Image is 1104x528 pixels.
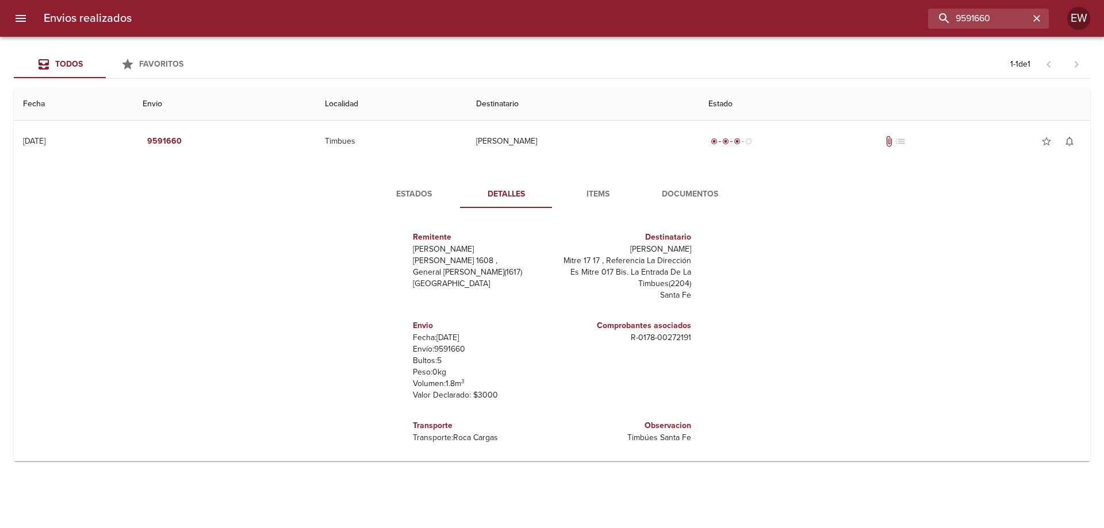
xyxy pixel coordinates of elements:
[699,88,1090,121] th: Estado
[413,255,547,267] p: [PERSON_NAME] 1608 ,
[1063,51,1090,78] span: Pagina siguiente
[1010,59,1030,70] p: 1 - 1 de 1
[413,355,547,367] p: Bultos: 5
[467,88,699,121] th: Destinatario
[413,267,547,278] p: General [PERSON_NAME] ( 1617 )
[722,138,729,145] span: radio_button_checked
[413,231,547,244] h6: Remitente
[147,134,182,149] em: 9591660
[14,51,198,78] div: Tabs Envios
[14,88,1090,461] table: Tabla de envíos del cliente
[413,244,547,255] p: [PERSON_NAME]
[413,367,547,378] p: Peso: 0 kg
[557,278,691,290] p: Timbues ( 2204 )
[413,419,547,432] h6: Transporte
[413,319,547,332] h6: Envio
[139,59,183,69] span: Favoritos
[1058,130,1081,153] button: Activar notificaciones
[413,278,547,290] p: [GEOGRAPHIC_DATA]
[461,377,465,385] sup: 3
[557,231,691,244] h6: Destinatario
[413,378,547,390] p: Volumen: 1.8 m
[734,138,741,145] span: radio_button_checked
[711,138,718,145] span: radio_button_checked
[23,136,45,146] div: [DATE]
[1041,136,1052,147] span: star_border
[651,187,729,202] span: Documentos
[559,187,637,202] span: Items
[368,180,736,208] div: Tabs detalle de guia
[557,319,691,332] h6: Comprobantes asociados
[7,5,34,32] button: menu
[413,344,547,355] p: Envío: 9591660
[1067,7,1090,30] div: EW
[745,138,752,145] span: radio_button_unchecked
[316,121,467,162] td: Timbues
[1067,7,1090,30] div: Abrir información de usuario
[413,332,547,344] p: Fecha: [DATE]
[557,432,691,444] p: Timbúes Santa Fe
[143,131,186,152] button: 9591660
[1035,58,1063,70] span: Pagina anterior
[413,432,547,444] p: Transporte: Roca Cargas
[133,88,315,121] th: Envio
[557,332,691,344] p: R - 0178 - 00272191
[413,390,547,401] p: Valor Declarado: $ 3000
[14,88,133,121] th: Fecha
[557,244,691,255] p: [PERSON_NAME]
[316,88,467,121] th: Localidad
[895,136,906,147] span: No tiene pedido asociado
[467,121,699,162] td: [PERSON_NAME]
[55,59,83,69] span: Todos
[375,187,453,202] span: Estados
[557,255,691,278] p: Mitre 17 17 , Referencia La Dirección Es Mitre 017 Bis. La Entrada De La
[467,187,545,202] span: Detalles
[708,136,754,147] div: En viaje
[557,290,691,301] p: Santa Fe
[1035,130,1058,153] button: Agregar a favoritos
[557,419,691,432] h6: Observacion
[44,9,132,28] h6: Envios realizados
[1064,136,1075,147] span: notifications_none
[928,9,1029,29] input: buscar
[883,136,895,147] span: Tiene documentos adjuntos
